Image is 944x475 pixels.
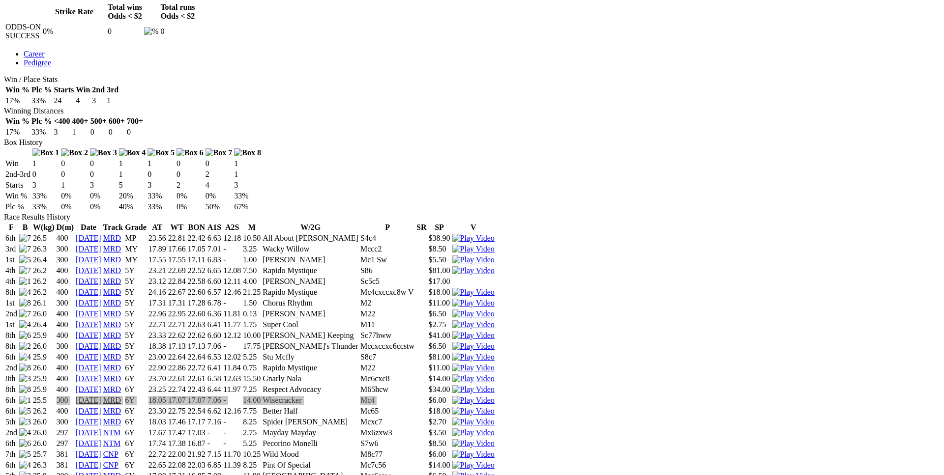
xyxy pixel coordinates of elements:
[76,439,101,447] a: [DATE]
[32,255,55,265] td: 26.4
[147,159,175,168] td: 1
[19,277,31,286] img: 1
[360,277,415,286] td: Sc5c5
[4,213,932,222] div: Race Results History
[103,374,121,383] a: MRD
[452,266,495,275] img: Play Video
[207,255,222,265] td: 6.83
[452,223,495,232] th: V
[61,148,88,157] img: Box 2
[234,202,262,212] td: 67%
[19,255,31,264] img: 5
[124,223,147,232] th: Grade
[234,180,262,190] td: 3
[452,331,495,340] img: Play Video
[76,418,101,426] a: [DATE]
[32,223,55,232] th: W(kg)
[19,374,31,383] img: 3
[5,266,18,276] td: 4th
[262,277,359,286] td: [PERSON_NAME]
[76,309,101,318] a: [DATE]
[103,299,121,307] a: MRD
[452,428,495,437] a: View replay
[5,96,30,106] td: 17%
[147,180,175,190] td: 3
[187,277,206,286] td: 22.58
[147,169,175,179] td: 0
[19,418,31,426] img: 3
[242,244,261,254] td: 3.25
[4,107,932,115] div: Winning Distances
[5,85,30,95] th: Win %
[32,266,55,276] td: 26.2
[76,461,101,469] a: [DATE]
[118,159,147,168] td: 1
[103,234,121,242] a: MRD
[19,234,31,243] img: 7
[32,191,60,201] td: 33%
[223,277,241,286] td: 12.11
[103,320,121,329] a: MRD
[31,96,52,106] td: 33%
[428,223,451,232] th: SP
[160,22,195,41] td: 0
[107,2,143,21] th: Total wins Odds < $2
[90,127,107,137] td: 0
[19,299,31,307] img: 8
[223,223,241,232] th: A2S
[148,277,167,286] td: 23.12
[416,223,427,232] th: SR
[234,148,261,157] img: Box 8
[56,266,75,276] td: 400
[360,233,415,243] td: S4c4
[103,407,121,415] a: MRD
[32,202,60,212] td: 33%
[205,159,233,168] td: 0
[32,180,60,190] td: 3
[262,233,359,243] td: All About [PERSON_NAME]
[360,223,415,232] th: P
[103,363,121,372] a: MRD
[103,428,121,437] a: NTM
[60,180,88,190] td: 1
[452,385,495,393] a: View replay
[176,159,204,168] td: 0
[360,287,415,297] td: Mc4cxccxc8w V
[124,266,147,276] td: 5Y
[124,233,147,243] td: MP
[187,244,206,254] td: 17.05
[168,233,186,243] td: 22.81
[19,450,31,459] img: 5
[90,148,117,157] img: Box 3
[452,374,495,383] img: Play Video
[177,148,204,157] img: Box 6
[5,191,31,201] td: Win %
[207,233,222,243] td: 6.63
[19,223,31,232] th: B
[76,353,101,361] a: [DATE]
[76,320,101,329] a: [DATE]
[103,255,121,264] a: MRD
[19,331,31,340] img: 6
[452,309,495,318] img: Play Video
[223,255,241,265] td: -
[76,331,101,339] a: [DATE]
[103,223,124,232] th: Track
[53,127,70,137] td: 3
[76,234,101,242] a: [DATE]
[452,428,495,437] img: Play Video
[53,96,74,106] td: 24
[60,202,88,212] td: 0%
[452,363,495,372] a: View replay
[205,191,233,201] td: 0%
[76,266,101,275] a: [DATE]
[106,96,119,106] td: 1
[76,245,101,253] a: [DATE]
[176,180,204,190] td: 2
[428,277,451,286] td: $17.00
[103,396,121,404] a: MRD
[56,233,75,243] td: 400
[53,85,74,95] th: Starts
[118,202,147,212] td: 40%
[452,374,495,383] a: View replay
